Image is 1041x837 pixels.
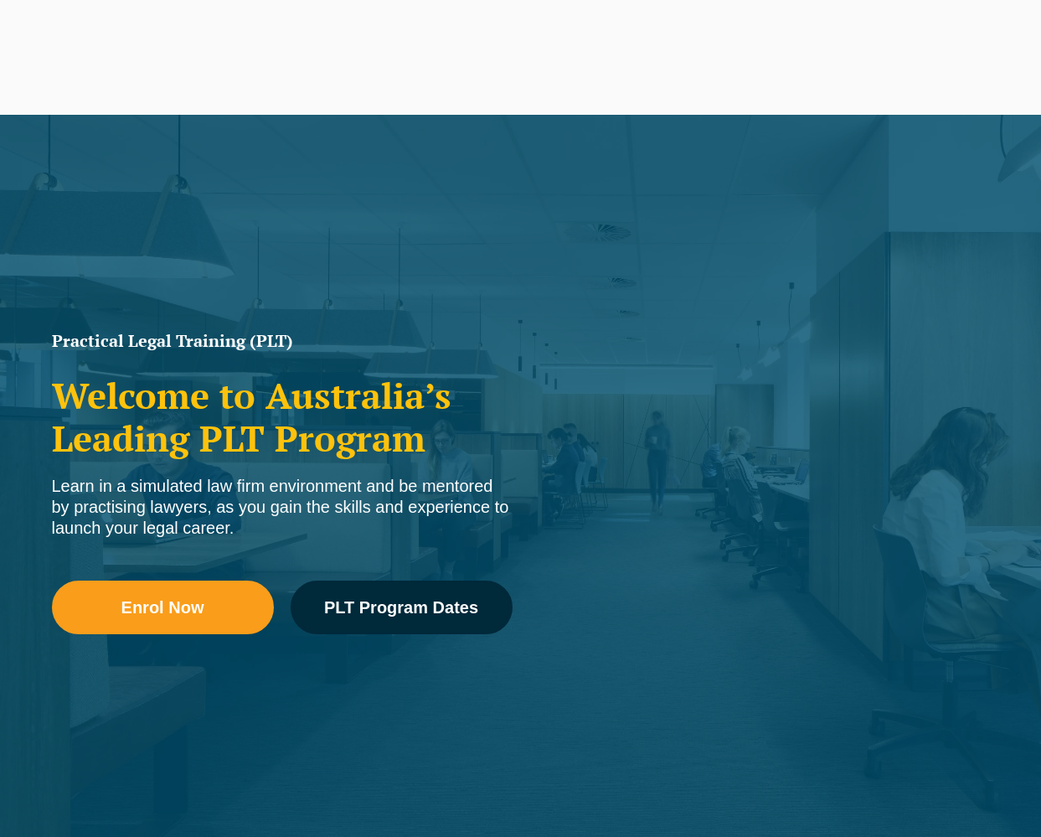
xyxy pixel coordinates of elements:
span: Enrol Now [121,599,204,616]
h2: Welcome to Australia’s Leading PLT Program [52,375,513,459]
div: Learn in a simulated law firm environment and be mentored by practising lawyers, as you gain the ... [52,476,513,539]
span: PLT Program Dates [324,599,478,616]
a: Enrol Now [52,581,274,634]
h1: Practical Legal Training (PLT) [52,333,513,349]
a: PLT Program Dates [291,581,513,634]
